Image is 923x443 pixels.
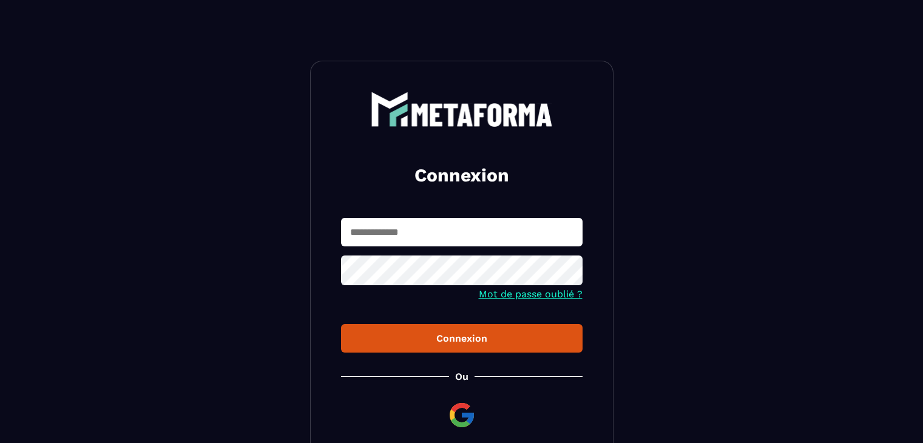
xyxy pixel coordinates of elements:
a: logo [341,92,583,127]
div: Connexion [351,333,573,344]
button: Connexion [341,324,583,353]
a: Mot de passe oublié ? [479,288,583,300]
p: Ou [455,371,468,382]
h2: Connexion [356,163,568,188]
img: logo [371,92,553,127]
img: google [447,401,476,430]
